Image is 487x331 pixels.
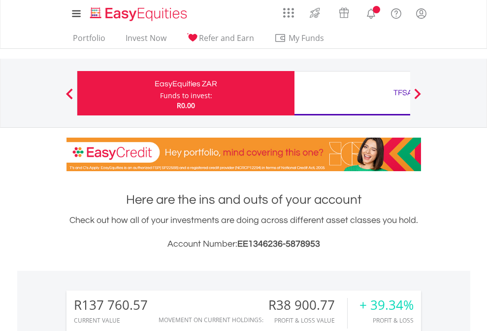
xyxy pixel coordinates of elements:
a: FAQ's and Support [384,2,409,22]
a: Notifications [358,2,384,22]
div: CURRENT VALUE [74,317,148,324]
a: Invest Now [122,33,170,48]
img: EasyEquities_Logo.png [88,6,191,22]
div: Funds to invest: [160,91,212,101]
span: My Funds [274,32,339,44]
span: Refer and Earn [199,33,254,43]
span: EE1346236-5878953 [237,239,320,249]
button: Next [408,93,427,103]
img: EasyCredit Promotion Banner [66,138,421,171]
div: Profit & Loss Value [268,317,347,324]
img: thrive-v2.svg [307,5,323,21]
h3: Account Number: [66,237,421,251]
a: AppsGrid [277,2,300,18]
a: Home page [86,2,191,22]
div: Movement on Current Holdings: [159,317,263,323]
img: vouchers-v2.svg [336,5,352,21]
div: R137 760.57 [74,298,148,312]
div: R38 900.77 [268,298,347,312]
a: Refer and Earn [183,33,258,48]
a: Portfolio [69,33,109,48]
span: R0.00 [177,101,195,110]
div: Check out how all of your investments are doing across different asset classes you hold. [66,214,421,251]
button: Previous [60,93,79,103]
a: Vouchers [329,2,358,21]
img: grid-menu-icon.svg [283,7,294,18]
h1: Here are the ins and outs of your account [66,191,421,209]
div: EasyEquities ZAR [83,77,289,91]
div: + 39.34% [359,298,414,312]
div: Profit & Loss [359,317,414,324]
a: My Profile [409,2,434,24]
